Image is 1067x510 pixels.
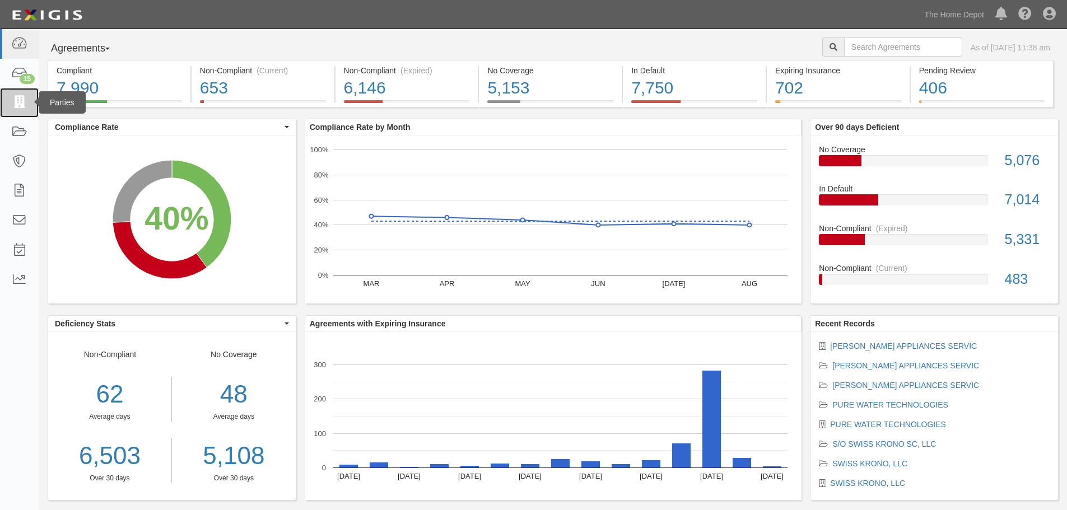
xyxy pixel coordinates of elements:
text: 20% [314,246,328,254]
a: Expiring Insurance702 [767,100,910,109]
div: 5,076 [996,151,1058,171]
div: 15 [20,74,35,84]
a: Non-Compliant(Current)653 [192,100,334,109]
button: Compliance Rate [48,119,296,135]
div: (Current) [876,263,907,274]
text: [DATE] [337,472,360,480]
text: 60% [314,195,328,204]
a: Non-Compliant(Expired)6,146 [336,100,478,109]
div: Parties [39,91,86,114]
text: AUG [742,279,757,288]
div: Non-Compliant (Current) [200,65,326,76]
a: In Default7,750 [623,100,766,109]
a: Pending Review406 [911,100,1054,109]
i: Help Center - Complianz [1018,8,1032,21]
div: No Coverage [487,65,613,76]
div: Over 30 days [48,474,171,483]
div: Compliant [57,65,182,76]
div: Non-Compliant [810,223,1058,234]
svg: A chart. [48,135,296,303]
a: Compliant7,990 [48,100,190,109]
div: 62 [48,377,171,412]
text: [DATE] [458,472,481,480]
b: Agreements with Expiring Insurance [310,319,446,328]
text: 300 [314,361,326,369]
div: 5,153 [487,76,613,100]
div: In Default [810,183,1058,194]
text: [DATE] [700,472,723,480]
div: Pending Review [919,65,1045,76]
div: Average days [180,412,287,422]
a: The Home Depot [919,3,990,26]
div: 702 [775,76,901,100]
div: As of [DATE] 11:38 am [971,42,1050,53]
div: Expiring Insurance [775,65,901,76]
a: [PERSON_NAME] APPLIANCES SERVIC [830,341,977,350]
div: (Expired) [400,65,432,76]
span: Compliance Rate [55,121,282,133]
a: In Default7,014 [819,183,1050,223]
button: Deficiency Stats [48,316,296,331]
b: Compliance Rate by Month [310,123,411,132]
text: MAY [515,279,530,288]
text: [DATE] [398,472,421,480]
div: 6,146 [344,76,470,100]
div: No Coverage [810,144,1058,155]
text: 0% [318,271,328,279]
a: PURE WATER TECHNOLOGIES [830,420,946,429]
text: 80% [314,171,328,179]
div: (Expired) [876,223,908,234]
div: 406 [919,76,1045,100]
input: Search Agreements [844,38,962,57]
b: Over 90 days Deficient [815,123,899,132]
div: Non-Compliant [48,349,172,483]
img: logo-5460c22ac91f19d4615b14bd174203de0afe785f0fc80cf4dbbc73dc1793850b.png [8,5,86,25]
text: 100 [314,429,326,437]
div: In Default [631,65,757,76]
a: Non-Compliant(Current)483 [819,263,1050,294]
text: [DATE] [519,472,542,480]
div: 5,331 [996,230,1058,250]
div: 7,990 [57,76,182,100]
a: [PERSON_NAME] APPLIANCES SERVIC [832,361,979,370]
a: 5,108 [180,438,287,474]
text: 0 [322,464,326,472]
text: JUN [591,279,605,288]
b: Recent Records [815,319,875,328]
a: No Coverage5,153 [479,100,622,109]
a: 6,503 [48,438,171,474]
div: 653 [200,76,326,100]
div: Average days [48,412,171,422]
div: 48 [180,377,287,412]
div: (Current) [257,65,288,76]
text: [DATE] [640,472,663,480]
div: Non-Compliant (Expired) [344,65,470,76]
a: [PERSON_NAME] APPLIANCES SERVIC [832,381,979,390]
div: No Coverage [172,349,296,483]
div: 7,014 [996,190,1058,210]
button: Agreements [48,38,132,60]
a: S/O SWISS KRONO SC, LLC [832,439,936,448]
a: Non-Compliant(Expired)5,331 [819,223,1050,263]
text: MAR [363,279,379,288]
text: 200 [314,395,326,403]
svg: A chart. [305,135,802,303]
div: 7,750 [631,76,757,100]
a: SWISS KRONO, LLC [830,479,905,488]
svg: A chart. [305,332,802,500]
div: 40% [145,196,208,242]
a: PURE WATER TECHNOLOGIES [832,400,948,409]
a: SWISS KRONO, LLC [832,459,907,468]
text: [DATE] [761,472,784,480]
span: Deficiency Stats [55,318,282,329]
div: Over 30 days [180,474,287,483]
text: [DATE] [662,279,685,288]
div: 483 [996,269,1058,289]
a: No Coverage5,076 [819,144,1050,184]
text: APR [439,279,454,288]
